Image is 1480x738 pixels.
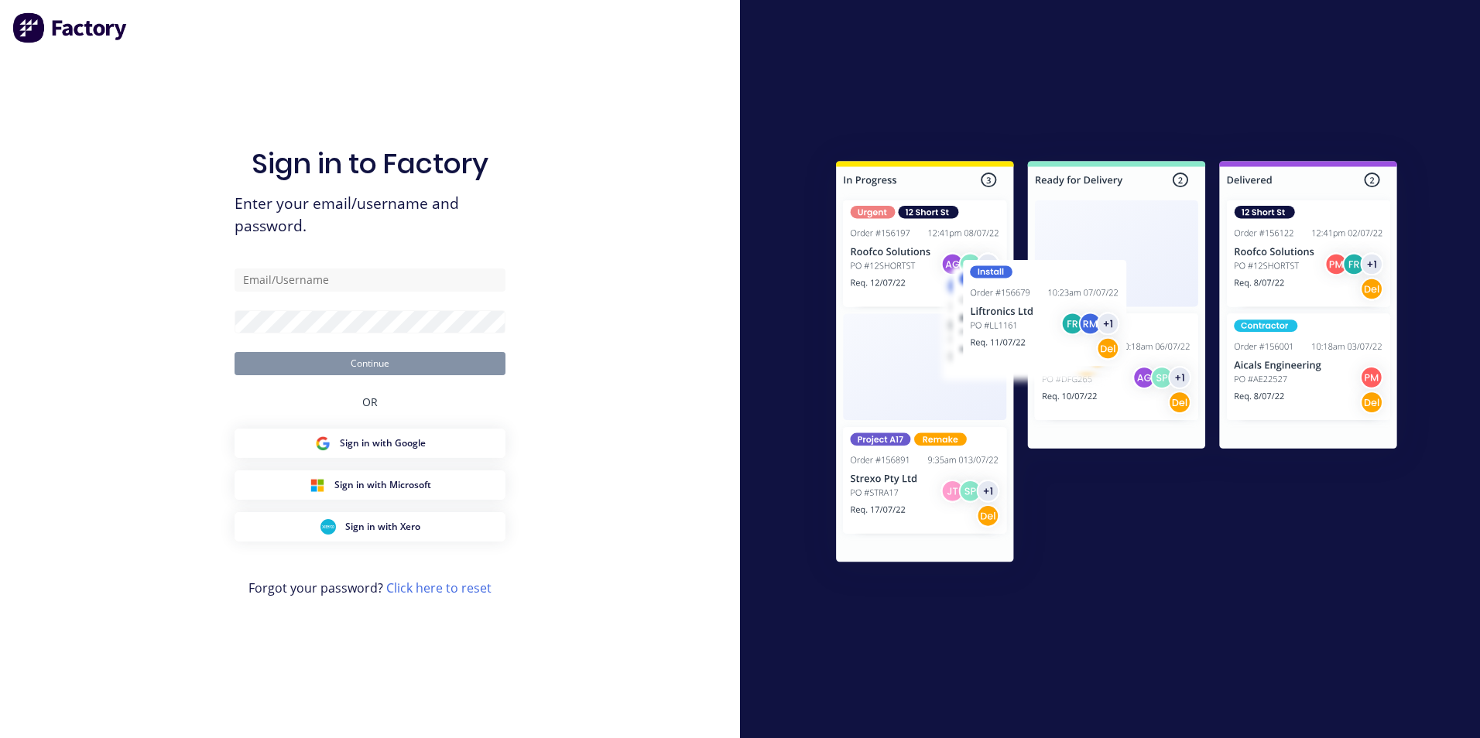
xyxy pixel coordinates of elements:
button: Continue [235,352,505,375]
span: Forgot your password? [248,579,492,597]
button: Microsoft Sign inSign in with Microsoft [235,470,505,500]
span: Sign in with Google [340,436,426,450]
button: Google Sign inSign in with Google [235,429,505,458]
button: Xero Sign inSign in with Xero [235,512,505,542]
span: Enter your email/username and password. [235,193,505,237]
img: Xero Sign in [320,519,336,535]
div: OR [362,375,378,429]
span: Sign in with Xero [345,520,420,534]
img: Microsoft Sign in [310,477,325,493]
img: Google Sign in [315,436,331,451]
img: Factory [12,12,128,43]
img: Sign in [802,130,1431,599]
span: Sign in with Microsoft [334,478,431,492]
a: Click here to reset [386,579,492,596]
input: Email/Username [235,268,505,292]
h1: Sign in to Factory [252,147,488,180]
